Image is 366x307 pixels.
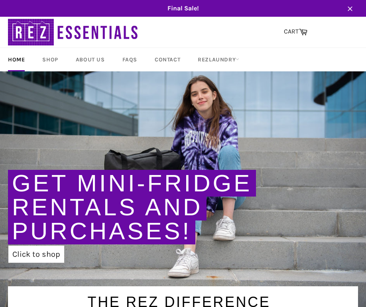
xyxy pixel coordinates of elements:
a: FAQs [114,48,145,71]
a: RezLaundry [190,48,247,71]
a: Shop [34,48,66,71]
a: Contact [147,48,188,71]
a: Get Mini-Fridge Rentals and Purchases! [12,170,252,244]
img: RezEssentials [8,17,140,47]
a: CART [280,24,311,40]
a: Click to shop [8,246,64,263]
a: About Us [68,48,113,71]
